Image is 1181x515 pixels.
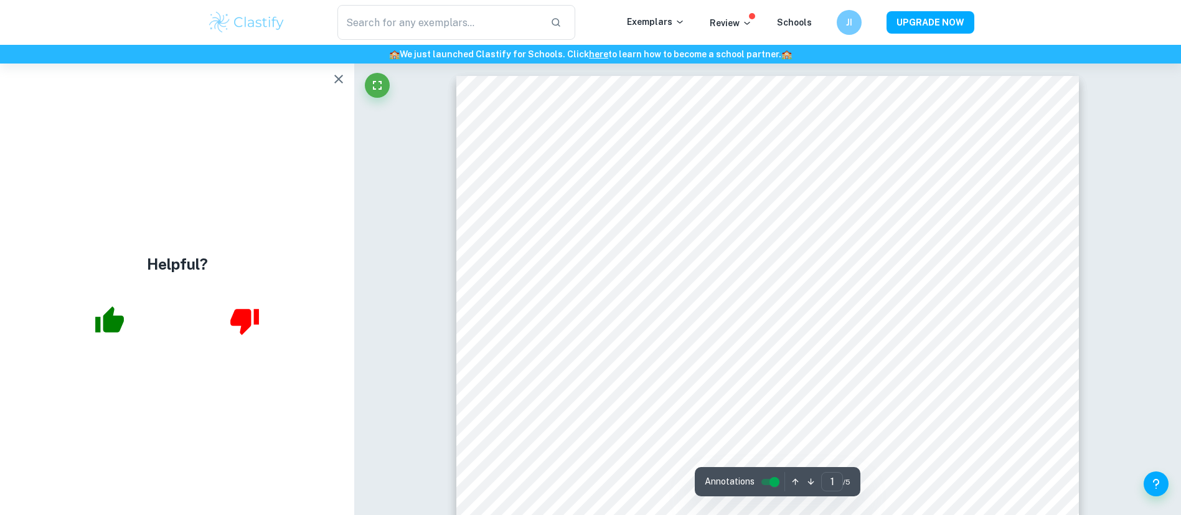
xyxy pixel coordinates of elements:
button: UPGRADE NOW [887,11,974,34]
p: Review [710,16,752,30]
span: 🏫 [781,49,792,59]
button: Fullscreen [365,73,390,98]
p: Exemplars [627,15,685,29]
input: Search for any exemplars... [337,5,541,40]
span: Annotations [705,475,755,488]
h4: Helpful? [147,253,208,275]
h6: We just launched Clastify for Schools. Click to learn how to become a school partner. [2,47,1179,61]
a: here [589,49,608,59]
a: Schools [777,17,812,27]
h6: JI [842,16,856,29]
img: Clastify logo [207,10,286,35]
button: Help and Feedback [1144,471,1169,496]
span: / 5 [843,476,850,488]
span: 🏫 [389,49,400,59]
button: JI [837,10,862,35]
